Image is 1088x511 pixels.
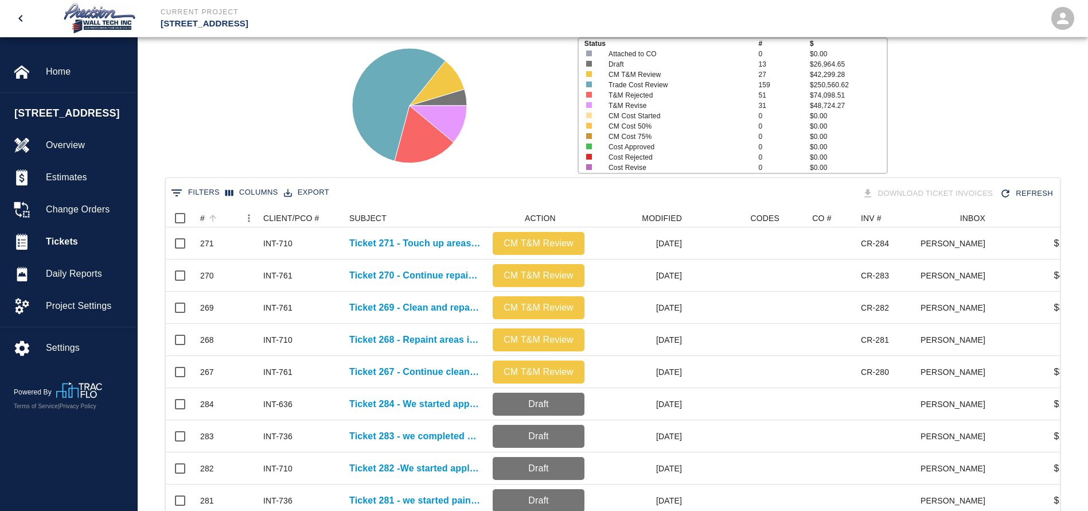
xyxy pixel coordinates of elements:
div: ACTION [487,209,590,227]
div: [DATE] [590,356,688,388]
button: Sort [205,210,221,226]
p: # [758,38,810,49]
div: CR-281 [861,334,889,346]
p: CM Cost 75% [609,131,743,142]
span: Daily Reports [46,267,128,281]
p: $74,098.51 [810,90,887,100]
p: Ticket 281 - we started painting the intumescent paint. [349,494,481,508]
p: 27 [758,69,810,80]
div: [DATE] [590,227,688,260]
p: Draft [497,429,580,443]
span: [STREET_ADDRESS] [14,106,131,121]
div: CO # [785,209,855,227]
p: Draft [497,397,580,411]
div: INT-636 [263,398,293,410]
div: 283 [200,431,214,442]
p: CM T&M Review [609,69,743,80]
div: [PERSON_NAME] [921,260,991,292]
p: Ticket 283 - we completed painting the intumescent paint [349,429,481,443]
div: INT-710 [263,463,293,474]
p: T&M Rejected [609,90,743,100]
a: Ticket 269 - Clean and repaint floor in stair 1 [349,301,481,315]
p: 0 [758,121,810,131]
div: CLIENT/PCO # [258,209,344,227]
p: Status [584,38,759,49]
div: 267 [200,366,214,378]
span: Home [46,65,128,79]
a: Ticket 282 -We started applying primer and two finish coats [349,462,481,475]
p: CM T&M Review [497,333,580,347]
p: $0.00 [810,142,887,152]
img: Precision Wall Tech, Inc. [62,2,138,34]
p: 51 [758,90,810,100]
p: Draft [497,462,580,475]
p: 13 [758,59,810,69]
div: [DATE] [590,452,688,485]
div: CR-280 [861,366,889,378]
div: MODIFIED [642,209,682,227]
p: Current Project [161,7,606,17]
div: Tickets download in groups of 15 [860,184,998,204]
div: # [194,209,258,227]
div: [PERSON_NAME] [921,292,991,324]
p: 0 [758,162,810,173]
p: $0.00 [810,131,887,142]
p: 31 [758,100,810,111]
div: INT-761 [263,302,293,313]
p: 0 [758,152,810,162]
p: CM Cost Started [609,111,743,121]
div: [DATE] [590,292,688,324]
span: Tickets [46,235,128,249]
div: Refresh the list [997,184,1058,204]
div: # [200,209,205,227]
a: Privacy Policy [60,403,96,409]
div: [PERSON_NAME] [921,452,991,485]
div: CLIENT/PCO # [263,209,319,227]
p: 0 [758,111,810,121]
p: CM T&M Review [497,237,580,250]
div: [PERSON_NAME] [921,420,991,452]
div: CR-284 [861,238,889,249]
iframe: Chat Widget [1031,456,1088,511]
div: INBOX [921,209,991,227]
div: INT-761 [263,270,293,281]
span: Settings [46,341,128,355]
p: 0 [758,142,810,152]
span: Project Settings [46,299,128,313]
p: CM Cost 50% [609,121,743,131]
div: 268 [200,334,214,346]
div: [DATE] [590,324,688,356]
p: T&M Revise [609,100,743,111]
p: 0 [758,49,810,59]
a: Ticket 267 - Continue cleaning and repainting floor in stair 2 [349,365,481,379]
p: Ticket 284 - We started applying two finish coats on conduits installed after our final coat and ... [349,397,481,411]
div: SUBJECT [344,209,487,227]
a: Ticket 271 - Touch up areas on floors 8, 7, 6, 4 [349,237,481,250]
p: $48,724.27 [810,100,887,111]
a: Ticket 268 - Repaint areas in reception on 7th and 8th floor [349,333,481,347]
p: CM T&M Review [497,301,580,315]
p: CM T&M Review [497,365,580,379]
div: CODES [688,209,785,227]
div: MODIFIED [590,209,688,227]
p: Trade Cost Review [609,80,743,90]
div: INV # [861,209,882,227]
button: open drawer [7,5,34,32]
span: Estimates [46,171,128,184]
button: Show filters [168,184,223,202]
p: $ [810,38,887,49]
div: INBOX [960,209,985,227]
div: [PERSON_NAME] [921,227,991,260]
p: $0.00 [810,121,887,131]
span: Overview [46,138,128,152]
div: [DATE] [590,260,688,292]
p: $0.00 [810,162,887,173]
div: 281 [200,495,214,506]
div: INT-736 [263,495,293,506]
div: [PERSON_NAME] [921,324,991,356]
div: 269 [200,302,214,313]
